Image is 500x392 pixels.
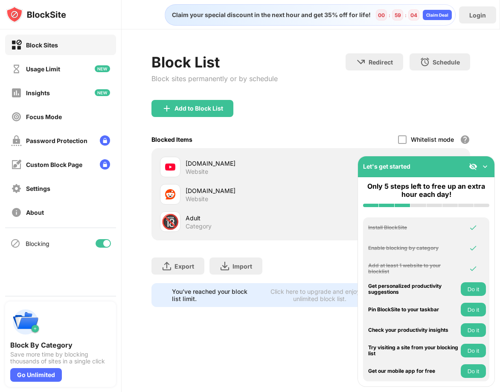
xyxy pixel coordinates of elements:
div: Pin BlockSite to your taskbar [368,307,459,313]
img: block-on.svg [11,40,22,50]
div: Adult [186,214,311,222]
div: Blocked Items [151,136,192,143]
div: Block By Category [10,341,111,349]
img: omni-check.svg [469,264,477,273]
img: customize-block-page-off.svg [11,159,22,170]
div: Export [174,263,194,270]
img: settings-off.svg [11,183,22,194]
img: omni-check.svg [469,223,477,232]
div: Claim your special discount in the next hour and get 35% off for life! [167,11,371,19]
div: Insights [26,89,50,97]
div: Get our mobile app for free [368,368,459,374]
img: lock-menu.svg [100,135,110,146]
button: Do it [461,323,486,337]
div: Blocking [26,240,49,247]
button: Do it [461,364,486,378]
div: Settings [26,185,50,192]
img: push-categories.svg [10,307,41,337]
div: Claim Deal [426,12,448,18]
div: Check your productivity insights [368,327,459,333]
div: 04 [410,12,417,18]
img: favicons [165,189,175,199]
img: eye-not-visible.svg [469,162,477,171]
img: omni-setup-toggle.svg [481,162,489,171]
img: insights-off.svg [11,88,22,98]
div: Website [186,195,208,203]
button: Do it [461,344,486,357]
button: Do it [461,282,486,296]
img: logo-blocksite.svg [6,6,66,23]
img: about-off.svg [11,207,22,218]
div: 00 [378,12,385,18]
div: 59 [395,12,401,18]
div: Go Unlimited [10,368,62,382]
div: Import [233,263,252,270]
div: Whitelist mode [411,136,454,143]
div: Block sites permanently or by schedule [151,74,278,83]
img: favicons [165,162,175,172]
div: Focus Mode [26,113,62,120]
div: Usage Limit [26,65,60,73]
div: You’ve reached your block list limit. [172,288,253,302]
div: Password Protection [26,137,87,144]
img: focus-off.svg [11,111,22,122]
img: time-usage-off.svg [11,64,22,74]
div: Redirect [369,59,393,66]
img: new-icon.svg [95,89,110,96]
div: Custom Block Page [26,161,82,168]
div: Install BlockSite [368,225,459,231]
div: : [387,10,392,20]
div: Click here to upgrade and enjoy an unlimited block list. [259,288,381,302]
img: lock-menu.svg [100,159,110,170]
img: blocking-icon.svg [10,238,20,249]
div: Block List [151,53,278,71]
div: Block Sites [26,41,58,49]
div: Login [469,12,486,19]
div: Category [186,222,212,230]
div: Add at least 1 website to your blocklist [368,263,459,275]
img: new-icon.svg [95,65,110,72]
div: Only 5 steps left to free up an extra hour each day! [363,182,489,199]
img: omni-check.svg [469,244,477,252]
div: Website [186,168,208,176]
button: Do it [461,303,486,316]
div: Try visiting a site from your blocking list [368,345,459,357]
div: Get personalized productivity suggestions [368,283,459,295]
div: [DOMAIN_NAME] [186,159,311,168]
div: [DOMAIN_NAME] [186,186,311,195]
div: Let's get started [363,163,410,170]
div: : [403,10,408,20]
div: Enable blocking by category [368,245,459,251]
div: Add to Block List [174,105,223,112]
div: Schedule [433,59,460,66]
div: Save more time by blocking thousands of sites in a single click [10,351,111,365]
img: password-protection-off.svg [11,135,22,146]
div: 🔞 [161,213,179,231]
div: About [26,209,44,216]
